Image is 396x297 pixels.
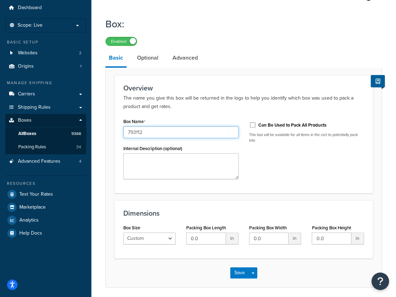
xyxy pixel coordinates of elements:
[5,141,86,154] li: Packing Rules
[5,214,86,227] a: Analytics
[19,191,53,197] span: Test Your Rates
[5,47,86,60] li: Websites
[106,37,137,46] label: Enabled
[18,50,38,56] span: Websites
[249,225,287,230] label: Packing Box Width
[123,146,182,151] label: Internal Description (optional)
[371,75,385,87] button: Show Help Docs
[5,201,86,214] a: Marketplace
[5,155,86,168] li: Advanced Features
[5,155,86,168] a: Advanced Features4
[5,141,86,154] a: Packing Rules34
[5,88,86,101] a: Carriers
[18,158,60,164] span: Advanced Features
[5,188,86,201] a: Test Your Rates
[5,127,86,140] a: AllBoxes9366
[71,131,81,137] span: 9366
[18,22,43,28] span: Scope: Live
[230,267,249,278] button: Save
[258,122,326,128] label: Can Be Used to Pack All Products
[351,232,364,244] span: in
[186,225,226,230] label: Packing Box Length
[80,63,82,69] span: 1
[169,49,201,66] a: Advanced
[19,230,42,236] span: Help Docs
[5,60,86,73] li: Origins
[105,17,373,31] h1: Box:
[18,117,32,123] span: Boxes
[226,232,239,244] span: in
[5,181,86,187] div: Resources
[123,225,140,230] label: Box Size
[123,84,364,92] h3: Overview
[5,60,86,73] a: Origins1
[312,225,351,230] label: Packing Box Height
[18,5,42,11] span: Dashboard
[18,144,46,150] span: Packing Rules
[18,63,34,69] span: Origins
[5,80,86,86] div: Manage Shipping
[371,272,389,290] button: Open Resource Center
[123,119,145,124] label: Box Name
[79,50,82,56] span: 2
[249,132,364,143] p: This box will be available for all items in the cart to potentially pack into
[5,39,86,45] div: Basic Setup
[18,104,51,110] span: Shipping Rules
[134,49,162,66] a: Optional
[5,114,86,154] li: Boxes
[5,227,86,239] a: Help Docs
[79,158,82,164] span: 4
[18,91,35,97] span: Carriers
[76,144,81,150] span: 34
[19,217,39,223] span: Analytics
[5,1,86,14] a: Dashboard
[123,94,364,111] p: The name you give this box will be returned in the logs to help you identify which box was used t...
[123,209,364,217] h3: Dimensions
[5,47,86,60] a: Websites2
[105,49,126,68] a: Basic
[18,131,36,137] span: All Boxes
[19,204,46,210] span: Marketplace
[5,114,86,127] a: Boxes
[288,232,301,244] span: in
[5,101,86,114] a: Shipping Rules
